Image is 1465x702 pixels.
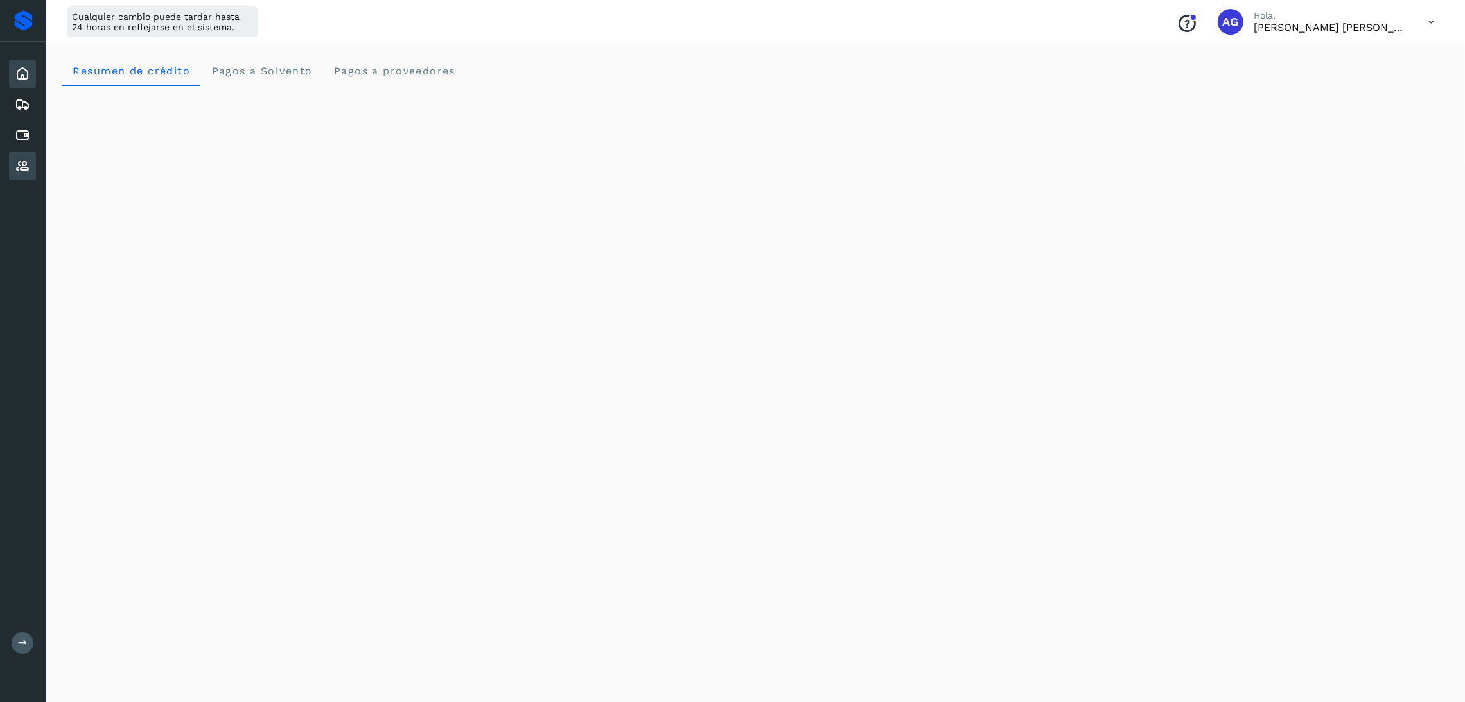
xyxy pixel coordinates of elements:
div: Proveedores [9,152,36,180]
p: Abigail Gonzalez Leon [1254,21,1408,33]
span: Pagos a proveedores [333,65,455,77]
p: Hola, [1254,10,1408,21]
div: Cuentas por pagar [9,121,36,150]
div: Inicio [9,60,36,88]
span: Pagos a Solvento [211,65,312,77]
span: Resumen de crédito [72,65,190,77]
div: Embarques [9,90,36,119]
div: Cualquier cambio puede tardar hasta 24 horas en reflejarse en el sistema. [67,6,258,37]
